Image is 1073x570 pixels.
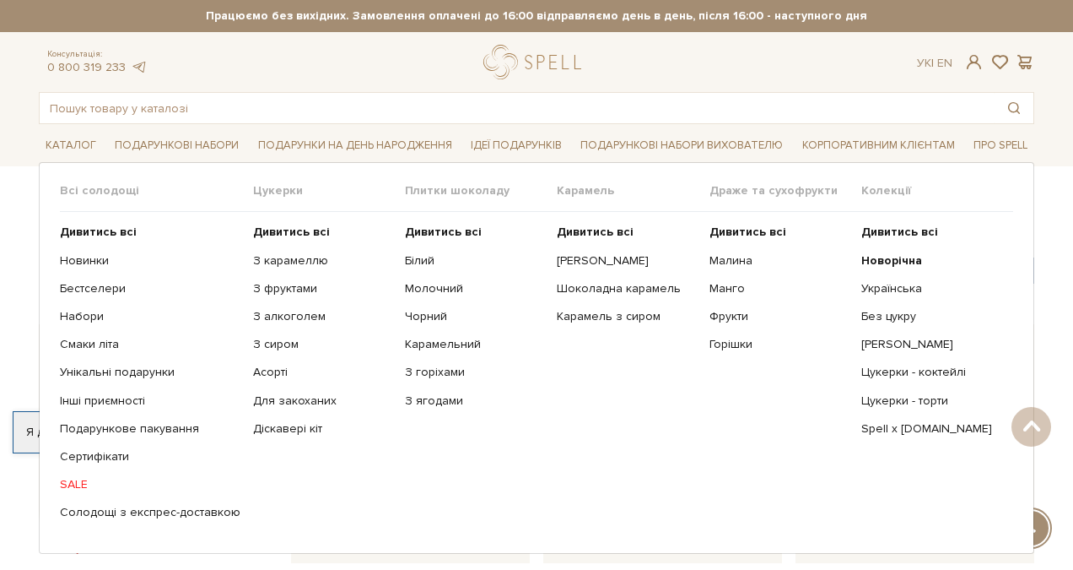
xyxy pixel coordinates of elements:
[861,253,922,268] b: Новорічна
[60,394,240,409] a: Інші приємності
[60,225,240,240] a: Дивитись всі
[709,225,786,239] b: Дивитись всі
[861,337,1000,352] a: [PERSON_NAME]
[861,365,1000,380] a: Цукерки - коктейлі
[709,225,849,240] a: Дивитись всі
[60,309,240,324] a: Набори
[709,337,849,352] a: Горішки
[995,93,1033,123] button: Пошук товару у каталозі
[483,45,589,79] a: logo
[557,253,696,269] a: [PERSON_NAME]
[405,225,544,240] a: Дивитись всі
[60,449,240,464] a: Сертифікати
[861,253,1000,269] a: Новорічна
[405,225,482,239] b: Дивитись всі
[861,394,1000,409] a: Цукерки - торти
[557,225,696,240] a: Дивитись всі
[60,337,240,352] a: Смаки літа
[861,225,938,239] b: Дивитись всі
[253,253,392,269] a: З карамеллю
[60,225,137,239] b: Дивитись всі
[60,421,240,437] a: Подарункове пакування
[709,309,849,324] a: Фрукти
[108,133,245,159] a: Подарункові набори
[574,131,790,160] a: Подарункові набори вихователю
[60,477,240,492] a: SALE
[60,253,240,269] a: Новинки
[861,225,1000,240] a: Дивитись всі
[795,131,962,160] a: Корпоративним клієнтам
[405,337,544,352] a: Карамельний
[931,56,934,70] span: |
[861,309,1000,324] a: Без цукру
[253,394,392,409] a: Для закоханих
[47,49,147,60] span: Консультація:
[557,281,696,296] a: Шоколадна карамель
[39,8,1034,24] strong: Працюємо без вихідних. Замовлення оплачені до 16:00 відправляємо день в день, після 16:00 - насту...
[557,309,696,324] a: Карамель з сиром
[130,60,147,74] a: telegram
[253,421,392,437] a: Діскавері кіт
[253,309,392,324] a: З алкоголем
[253,281,392,296] a: З фруктами
[405,309,544,324] a: Чорний
[60,505,240,520] a: Солодощі з експрес-доставкою
[405,394,544,409] a: З ягодами
[60,365,240,380] a: Унікальні подарунки
[39,133,103,159] a: Каталог
[861,183,1013,198] span: Колекції
[40,93,995,123] input: Пошук товару у каталозі
[47,60,126,74] a: 0 800 319 233
[405,253,544,269] a: Білий
[709,281,849,296] a: Манго
[861,281,1000,296] a: Українська
[464,133,569,159] a: Ідеї подарунків
[557,225,634,239] b: Дивитись всі
[967,133,1034,159] a: Про Spell
[251,133,459,159] a: Подарунки на День народження
[557,183,709,198] span: Карамель
[861,421,1000,437] a: Spell x [DOMAIN_NAME]
[253,183,405,198] span: Цукерки
[253,225,330,239] b: Дивитись всі
[253,225,392,240] a: Дивитись всі
[13,425,471,440] div: Я дозволяю [DOMAIN_NAME] використовувати
[60,183,253,198] span: Всі солодощі
[709,183,861,198] span: Драже та сухофрукти
[917,56,952,71] div: Ук
[405,183,557,198] span: Плитки шоколаду
[253,365,392,380] a: Асорті
[60,281,240,296] a: Бестселери
[709,253,849,269] a: Малина
[253,337,392,352] a: З сиром
[405,365,544,380] a: З горіхами
[405,281,544,296] a: Молочний
[39,162,1034,554] div: Каталог
[937,56,952,70] a: En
